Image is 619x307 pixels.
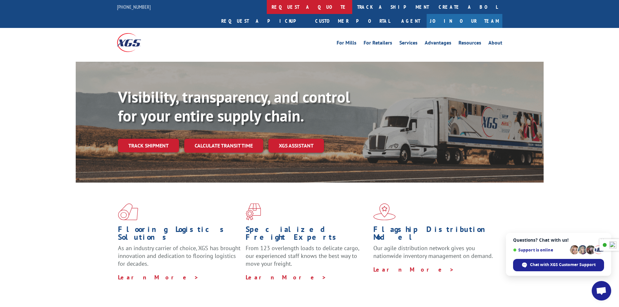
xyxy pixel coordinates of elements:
[246,203,261,220] img: xgs-icon-focused-on-flooring-red
[118,87,350,126] b: Visibility, transparency, and control for your entire supply chain.
[373,203,396,220] img: xgs-icon-flagship-distribution-model-red
[216,14,310,28] a: Request a pickup
[118,274,199,281] a: Learn More >
[246,274,327,281] a: Learn More >
[117,4,151,10] a: [PHONE_NUMBER]
[592,281,611,301] a: Open chat
[458,40,481,47] a: Resources
[268,139,324,153] a: XGS ASSISTANT
[337,40,356,47] a: For Mills
[246,244,368,273] p: From 123 overlength loads to delicate cargo, our experienced staff knows the best way to move you...
[427,14,502,28] a: Join Our Team
[310,14,395,28] a: Customer Portal
[118,244,240,267] span: As an industry carrier of choice, XGS has brought innovation and dedication to flooring logistics...
[395,14,427,28] a: Agent
[425,40,451,47] a: Advantages
[488,40,502,47] a: About
[184,139,263,153] a: Calculate transit time
[118,139,179,152] a: Track shipment
[373,244,493,260] span: Our agile distribution network gives you nationwide inventory management on demand.
[118,203,138,220] img: xgs-icon-total-supply-chain-intelligence-red
[373,225,496,244] h1: Flagship Distribution Model
[118,225,241,244] h1: Flooring Logistics Solutions
[513,248,568,252] span: Support is online
[373,266,454,273] a: Learn More >
[246,225,368,244] h1: Specialized Freight Experts
[530,262,596,268] span: Chat with XGS Customer Support
[513,237,604,243] span: Questions? Chat with us!
[399,40,418,47] a: Services
[513,259,604,271] span: Chat with XGS Customer Support
[364,40,392,47] a: For Retailers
